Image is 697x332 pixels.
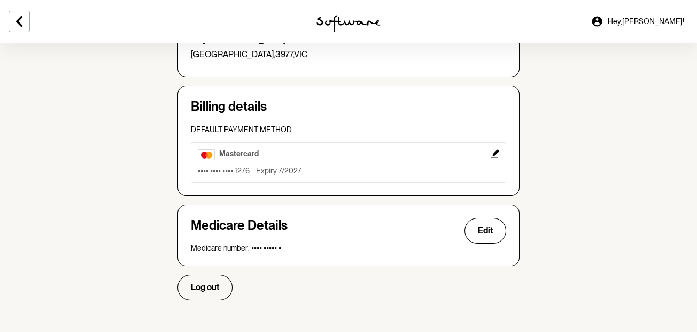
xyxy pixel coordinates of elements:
h4: Medicare Details [191,218,288,244]
button: Edit [191,142,506,183]
button: Edit [464,218,506,244]
span: Log out [191,282,219,292]
span: mastercard [219,149,259,158]
img: mastercard.2d2867b1b222a5e6c6da.webp [198,149,215,160]
a: Hey,[PERSON_NAME]! [584,9,691,34]
span: Edit [478,225,493,236]
p: Medicare number: •••• ••••• • [191,244,506,253]
p: Expiry 7/2027 [256,167,301,176]
button: Log out [177,275,233,300]
p: [GEOGRAPHIC_DATA] , 3977 , VIC [191,49,506,59]
img: software logo [316,15,381,32]
p: •••• •••• •••• 1276 [198,167,250,176]
h4: Billing details [191,99,506,115]
span: Default payment method [191,125,292,134]
span: Hey, [PERSON_NAME] ! [608,17,684,26]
